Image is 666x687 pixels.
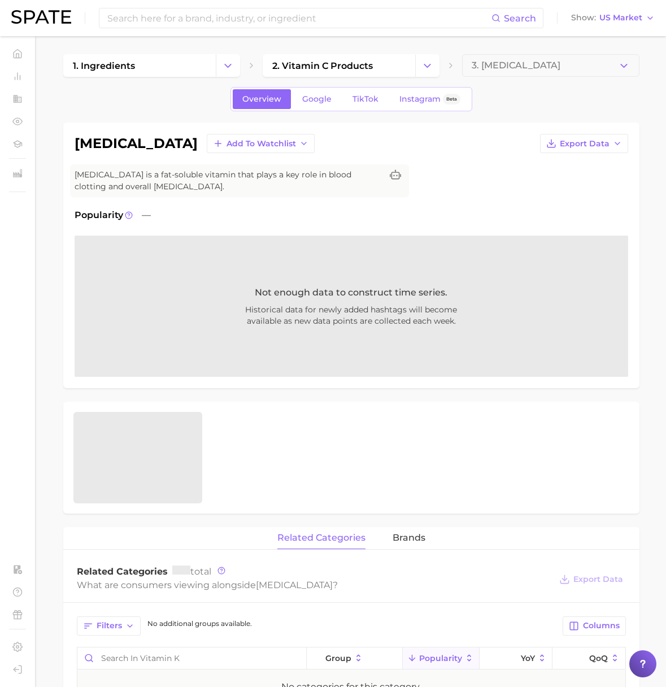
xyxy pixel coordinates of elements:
a: InstagramBeta [390,89,470,109]
div: What are consumers viewing alongside ? [77,577,551,593]
span: Columns [583,621,620,631]
button: Add to Watchlist [207,134,315,153]
button: ShowUS Market [568,11,658,25]
button: Popularity [403,647,480,669]
span: Google [302,94,332,104]
span: Instagram [399,94,441,104]
button: Filters [77,616,141,636]
span: Search [504,13,536,24]
h1: [MEDICAL_DATA] [75,137,198,150]
button: Export Data [540,134,628,153]
span: group [325,654,351,663]
a: 2. vitamin c products [263,54,415,77]
span: No additional groups available. [147,619,252,628]
a: Log out. Currently logged in with e-mail yumi.toki@spate.nyc. [9,661,26,678]
span: QoQ [589,654,608,663]
span: Popularity [75,208,123,222]
button: QoQ [552,647,625,669]
button: group [307,647,403,669]
span: [MEDICAL_DATA] [256,580,333,590]
img: SPATE [11,10,71,24]
span: 1. ingredients [73,60,135,71]
span: YoY [521,654,535,663]
span: Filters [97,621,122,631]
span: Export Data [573,575,623,584]
a: Google [293,89,341,109]
span: — [142,208,151,222]
span: Related Categories [77,566,168,577]
span: [MEDICAL_DATA] is a fat-soluble vitamin that plays a key role in blood clotting and overall [MEDI... [75,169,382,193]
button: Export Data [556,571,625,587]
a: Overview [233,89,291,109]
span: Export Data [560,139,610,149]
span: Historical data for newly added hashtags will become available as new data points are collected e... [171,304,532,327]
span: US Market [599,15,642,21]
span: TikTok [352,94,378,104]
span: brands [393,533,425,543]
span: 2. vitamin c products [272,60,373,71]
span: Show [571,15,596,21]
span: related categories [277,533,365,543]
span: Beta [446,94,457,104]
button: 3. [MEDICAL_DATA] [462,54,639,77]
span: 3. [MEDICAL_DATA] [472,60,560,71]
span: Add to Watchlist [227,139,296,149]
a: 1. ingredients [63,54,216,77]
span: Not enough data to construct time series. [255,286,447,299]
input: Search in vitamin k [77,647,306,669]
a: TikTok [343,89,388,109]
span: Overview [242,94,281,104]
button: YoY [480,647,552,669]
button: Change Category [216,54,240,77]
button: Change Category [415,54,439,77]
span: Popularity [419,654,462,663]
input: Search here for a brand, industry, or ingredient [106,8,491,28]
span: total [172,566,211,577]
button: Columns [563,616,625,636]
